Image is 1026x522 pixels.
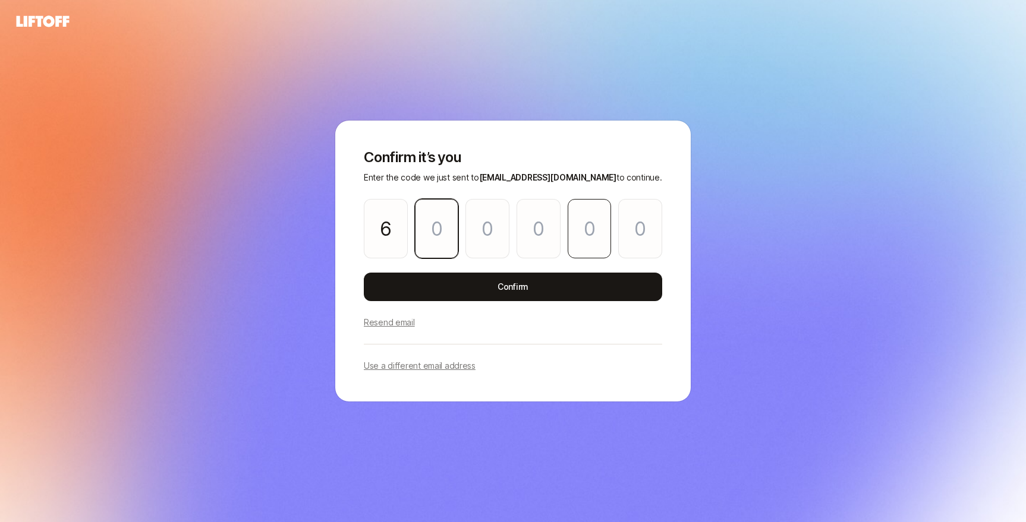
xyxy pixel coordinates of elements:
[517,199,561,258] input: Please enter OTP character 4
[364,170,662,185] p: Enter the code we just sent to to continue.
[364,315,415,330] p: Resend email
[364,149,662,166] p: Confirm it’s you
[364,199,408,258] input: Please enter OTP character 1
[364,359,476,373] p: Use a different email address
[479,172,616,182] span: [EMAIL_ADDRESS][DOMAIN_NAME]
[465,199,509,258] input: Please enter OTP character 3
[568,199,612,258] input: Please enter OTP character 5
[618,199,662,258] input: Please enter OTP character 6
[364,273,662,301] button: Confirm
[415,199,459,258] input: Please enter OTP character 2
